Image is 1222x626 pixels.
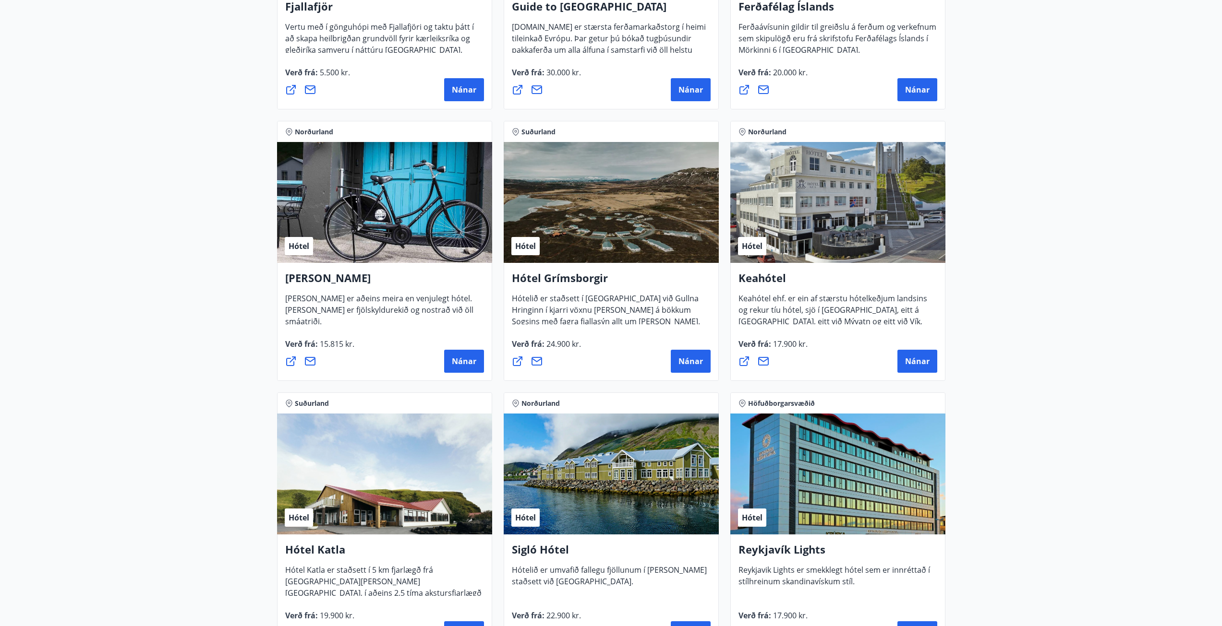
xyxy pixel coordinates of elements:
button: Nánar [897,78,937,101]
span: Norðurland [521,399,560,408]
span: Hótel [742,241,762,251]
button: Nánar [444,78,484,101]
h4: [PERSON_NAME] [285,271,484,293]
span: Reykjavik Lights er smekklegt hótel sem er innréttað í stílhreinum skandinavískum stíl. [738,565,930,594]
span: 24.900 kr. [544,339,581,349]
span: 30.000 kr. [544,67,581,78]
span: Hótelið er staðsett í [GEOGRAPHIC_DATA] við Gullna Hringinn í kjarri vöxnu [PERSON_NAME] á bökkum... [512,293,700,357]
span: Nánar [678,356,703,366]
span: Hótel [515,241,536,251]
span: 17.900 kr. [771,610,808,621]
span: Hótel [742,512,762,523]
span: Norðurland [748,127,786,137]
span: Hótel Katla er staðsett í 5 km fjarlægð frá [GEOGRAPHIC_DATA][PERSON_NAME][GEOGRAPHIC_DATA], í að... [285,565,482,617]
span: 19.900 kr. [318,610,354,621]
button: Nánar [671,78,711,101]
button: Nánar [671,350,711,373]
span: Verð frá : [738,339,808,357]
span: Hótel [289,512,309,523]
span: Höfuðborgarsvæðið [748,399,815,408]
span: Verð frá : [512,67,581,85]
span: 22.900 kr. [544,610,581,621]
span: Norðurland [295,127,333,137]
span: [PERSON_NAME] er aðeins meira en venjulegt hótel. [PERSON_NAME] er fjölskyldurekið og nostrað við... [285,293,473,334]
span: Nánar [905,356,930,366]
span: Hótelið er umvafið fallegu fjöllunum í [PERSON_NAME] staðsett við [GEOGRAPHIC_DATA]. [512,565,707,594]
span: 17.900 kr. [771,339,808,349]
h4: Sigló Hótel [512,542,711,564]
span: Nánar [678,84,703,95]
span: Verð frá : [738,67,808,85]
span: Nánar [452,84,476,95]
span: Suðurland [295,399,329,408]
span: [DOMAIN_NAME] er stærsta ferðamarkaðstorg í heimi tileinkað Evrópu. Þar getur þú bókað tugþúsundi... [512,22,706,86]
span: Keahótel ehf. er ein af stærstu hótelkeðjum landsins og rekur tíu hótel, sjö í [GEOGRAPHIC_DATA],... [738,293,927,357]
span: Hótel [515,512,536,523]
h4: Keahótel [738,271,937,293]
h4: Hótel Grímsborgir [512,271,711,293]
span: Ferðaávísunin gildir til greiðslu á ferðum og verkefnum sem skipulögð eru frá skrifstofu Ferðafél... [738,22,936,63]
span: Verð frá : [512,339,581,357]
span: Nánar [452,356,476,366]
span: Hótel [289,241,309,251]
h4: Hótel Katla [285,542,484,564]
button: Nánar [444,350,484,373]
span: 15.815 kr. [318,339,354,349]
span: Suðurland [521,127,556,137]
span: 5.500 kr. [318,67,350,78]
span: Verð frá : [285,339,354,357]
span: Nánar [905,84,930,95]
span: Vertu með í gönguhópi með Fjallafjöri og taktu þátt í að skapa heilbrigðan grundvöll fyrir kærlei... [285,22,474,63]
span: Verð frá : [285,67,350,85]
h4: Reykjavík Lights [738,542,937,564]
button: Nánar [897,350,937,373]
span: 20.000 kr. [771,67,808,78]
